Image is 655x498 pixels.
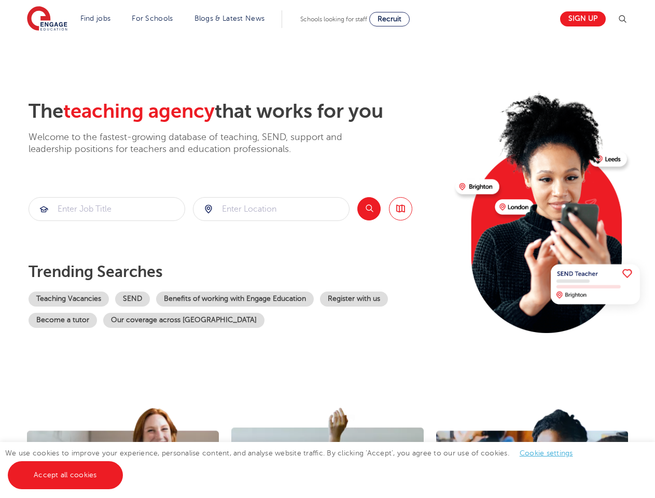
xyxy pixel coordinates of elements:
[378,15,401,23] span: Recruit
[29,131,371,156] p: Welcome to the fastest-growing database of teaching, SEND, support and leadership positions for t...
[520,449,573,457] a: Cookie settings
[369,12,410,26] a: Recruit
[63,100,215,122] span: teaching agency
[103,313,264,328] a: Our coverage across [GEOGRAPHIC_DATA]
[560,11,606,26] a: Sign up
[193,197,350,221] div: Submit
[5,449,583,479] span: We use cookies to improve your experience, personalise content, and analyse website traffic. By c...
[357,197,381,220] button: Search
[156,292,314,307] a: Benefits of working with Engage Education
[300,16,367,23] span: Schools looking for staff
[115,292,150,307] a: SEND
[194,15,265,22] a: Blogs & Latest News
[193,198,349,220] input: Submit
[29,100,447,123] h2: The that works for you
[320,292,388,307] a: Register with us
[29,313,97,328] a: Become a tutor
[132,15,173,22] a: For Schools
[29,197,185,221] div: Submit
[80,15,111,22] a: Find jobs
[29,292,109,307] a: Teaching Vacancies
[8,461,123,489] a: Accept all cookies
[29,262,447,281] p: Trending searches
[29,198,185,220] input: Submit
[27,6,67,32] img: Engage Education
